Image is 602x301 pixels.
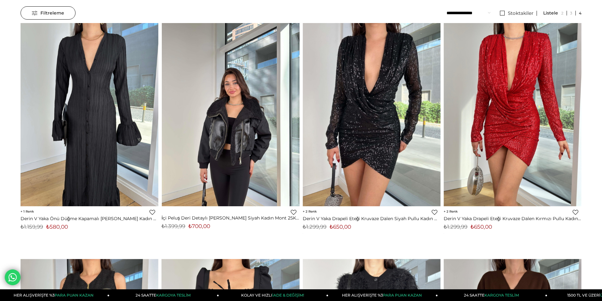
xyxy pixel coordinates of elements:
[383,293,422,298] span: PARA PUAN KAZAN
[291,209,296,215] a: Favorilere Ekle
[432,209,437,215] a: Favorilere Ekle
[438,289,547,301] a: 24 SAATTEKARGOYA TESLİM
[272,293,304,298] span: İADE & DEĞİŞİM!
[21,23,158,206] img: Derin V Yaka Önü Düğme Kapamalı Nigel Siyah Kadın Elbise 25K258
[161,215,299,221] a: İçi Peluş Deri Detaylı [PERSON_NAME] Siyah Kadın Mont 25K254
[156,293,190,298] span: KARGOYA TESLİM
[303,224,326,230] span: ₺1.299,99
[444,224,467,230] span: ₺1.299,99
[149,209,155,215] a: Favorilere Ekle
[32,7,64,19] span: Filtreleme
[484,293,519,298] span: KARGOYA TESLİM
[497,11,537,16] a: Stoktakiler
[21,216,158,221] a: Derin V Yaka Önü Düğme Kapamalı [PERSON_NAME] Kadın Elbise 25K258
[21,209,34,214] span: 1
[162,23,300,206] img: İçi Peluş Deri Detaylı Mihael Siyah Kadın Mont 25K254
[303,209,317,214] span: 2
[444,23,581,206] img: Derin V Yaka Drapeli Eteği Kruvaze Dalen Kırmızı Pullu Kadın Mini Elbise 25K252
[471,224,492,230] span: ₺650,00
[444,209,458,214] span: 2
[110,289,219,301] a: 24 SAATTEKARGOYA TESLİM
[444,216,581,221] a: Derin V Yaka Drapeli Eteği Kruvaze Dalen Kırmızı Pullu Kadın Mini Elbise 25K252
[188,223,210,229] span: ₺700,00
[330,224,351,230] span: ₺650,00
[573,209,578,215] a: Favorilere Ekle
[303,216,441,221] a: Derin V Yaka Drapeli Eteği Kruvaze Dalen Siyah Pullu Kadın Mini Elbise 25K252
[55,293,94,298] span: PARA PUAN KAZAN
[21,224,43,230] span: ₺1.159,99
[219,289,328,301] a: KOLAY VE HIZLIİADE & DEĞİŞİM!
[161,223,185,229] span: ₺1.399,99
[328,289,438,301] a: HER ALIŞVERİŞTE %3PARA PUAN KAZAN
[508,10,533,16] span: Stoktakiler
[303,23,441,206] img: Derin V Yaka Drapeli Eteği Kruvaze Dalen Siyah Pullu Kadın Mini Elbise 25K252
[46,224,68,230] span: ₺580,00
